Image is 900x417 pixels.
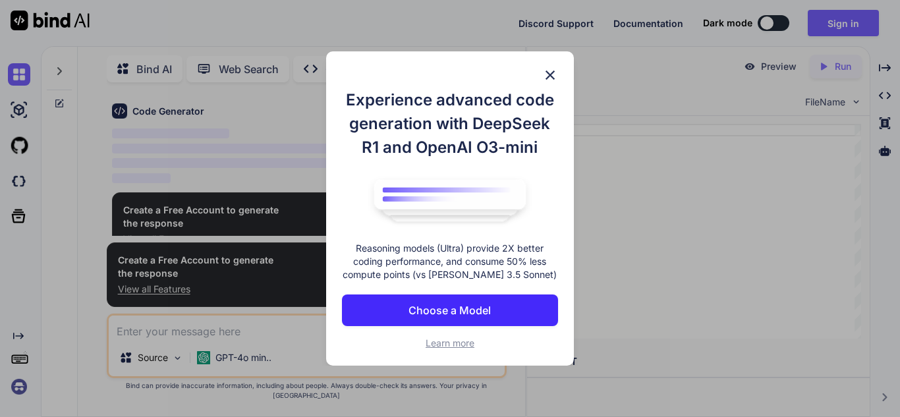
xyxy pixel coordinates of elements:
[364,173,536,229] img: bind logo
[342,294,558,326] button: Choose a Model
[342,242,558,281] p: Reasoning models (Ultra) provide 2X better coding performance, and consume 50% less compute point...
[542,67,558,83] img: close
[426,337,474,348] span: Learn more
[408,302,491,318] p: Choose a Model
[342,88,558,159] h1: Experience advanced code generation with DeepSeek R1 and OpenAI O3-mini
